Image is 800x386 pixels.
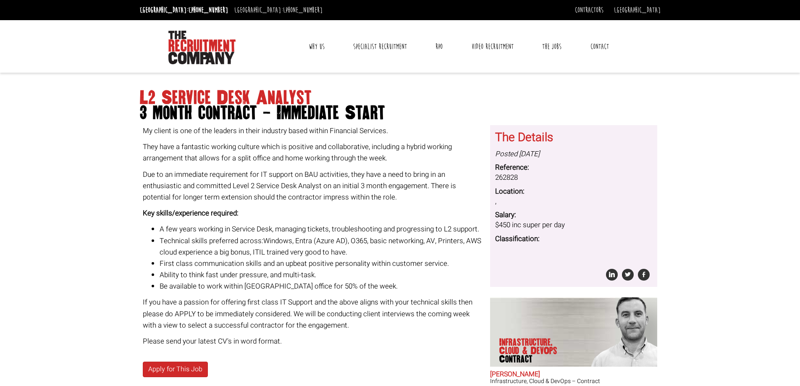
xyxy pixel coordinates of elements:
dt: Location: [495,186,652,197]
i: Posted [DATE] [495,149,540,159]
p: If you have a passion for offering first class IT Support and the above aligns with your technica... [143,297,484,331]
dt: Classification: [495,234,652,244]
a: Contractors [575,5,603,15]
dt: Reference: [495,163,652,173]
h1: L2 Service Desk Analyst [140,90,661,121]
a: RPO [429,36,449,57]
h2: [PERSON_NAME] [490,371,657,378]
img: Adam Eshet does Infrastructure, Cloud & DevOps Contract [577,297,657,367]
dd: 262828 [495,173,652,183]
p: My client is one of the leaders in their industry based within Financial Services. [143,125,484,137]
a: Contact [584,36,615,57]
a: Specialist Recruitment [347,36,413,57]
a: [PHONE_NUMBER] [189,5,228,15]
a: [GEOGRAPHIC_DATA] [614,5,661,15]
li: [GEOGRAPHIC_DATA]: [232,3,325,17]
li: Ability to think fast under pressure, and multi-task. [160,269,484,281]
a: Why Us [302,36,331,57]
span: Contract [499,355,564,363]
li: First class communication skills and an upbeat positive personality within customer service. [160,258,484,269]
li: [GEOGRAPHIC_DATA]: [138,3,230,17]
dd: $450 inc super per day [495,220,652,230]
li: Technical skills preferred across: [160,235,484,258]
img: The Recruitment Company [168,31,236,64]
p: Infrastructure, Cloud & DevOps [499,338,564,363]
a: Video Recruitment [465,36,520,57]
p: Due to an immediate requirement for IT support on BAU activities, they have a need to bring in an... [143,169,484,203]
p: Please send your latest CV's in word format. [143,336,484,347]
li: Be available to work within [GEOGRAPHIC_DATA] office for 50% of the week. [160,281,484,292]
h3: The Details [495,131,652,144]
h3: Infrastructure, Cloud & DevOps – Contract [490,378,657,384]
dd: , [495,197,652,207]
a: [PHONE_NUMBER] [283,5,323,15]
span: 3 month contract - Immediate Start [140,105,661,121]
a: The Jobs [536,36,568,57]
strong: Key skills/experience required: [143,208,239,218]
a: Apply for This Job [143,362,208,377]
p: They have a fantastic working culture which is positive and collaborative, including a hybrid wor... [143,141,484,164]
li: A few years working in Service Desk, managing tickets, troubleshooting and progressing to L2 supp... [160,223,484,235]
dt: Salary: [495,210,652,220]
span: Windows, Entra (Azure AD), O365, basic networking, AV, Printers, AWS cloud experience a big bonus... [160,236,481,257]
